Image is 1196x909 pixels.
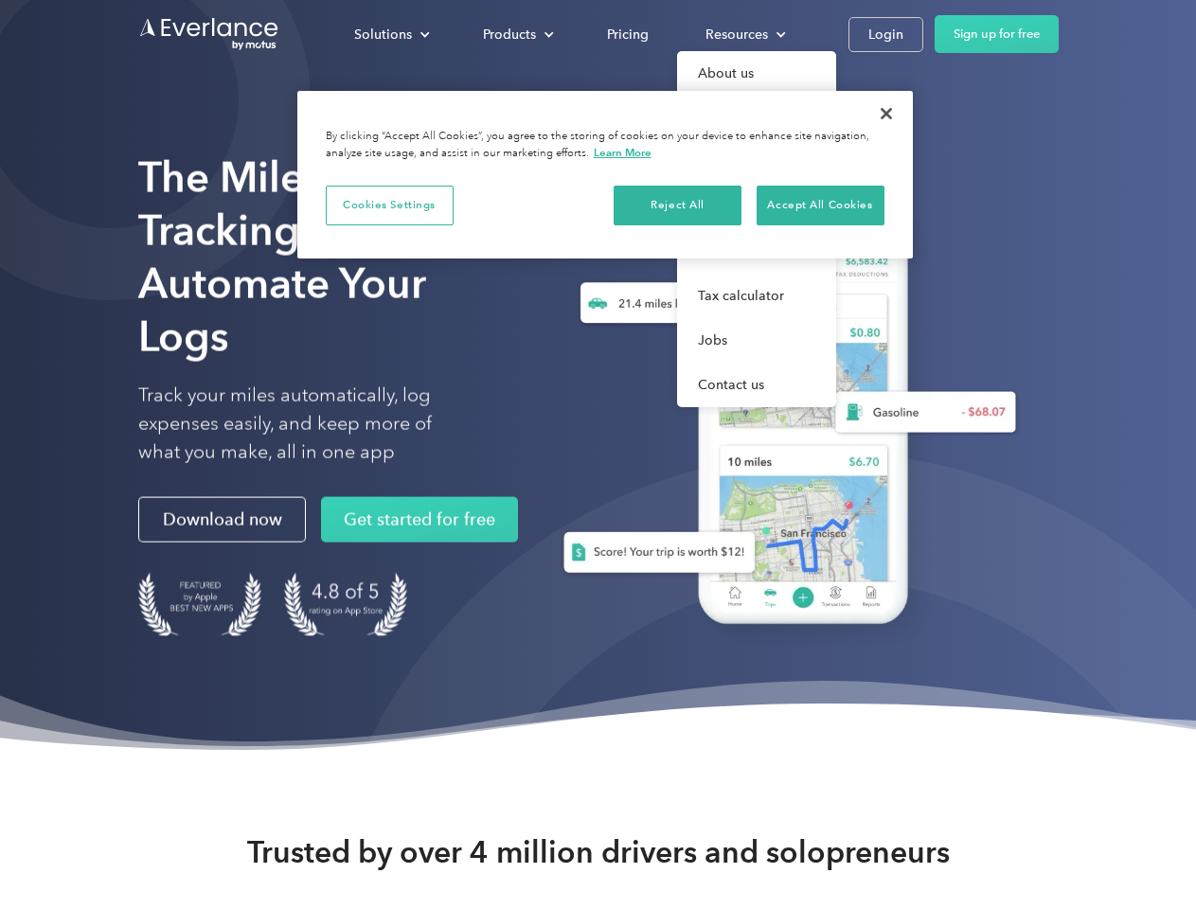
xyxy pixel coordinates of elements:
[677,363,836,407] a: Contact us
[326,129,884,162] div: By clicking “Accept All Cookies”, you agree to the storing of cookies on your device to enhance s...
[533,180,1031,652] img: Everlance, mileage tracker app, expense tracking app
[868,23,903,46] div: Login
[677,318,836,363] a: Jobs
[677,51,836,407] nav: Resources
[464,18,569,51] div: Products
[354,23,412,46] div: Solutions
[677,274,836,318] a: Tax calculator
[677,51,836,96] a: About us
[297,91,913,258] div: Privacy
[757,186,884,225] button: Accept All Cookies
[335,18,445,51] div: Solutions
[138,497,306,543] a: Download now
[614,186,741,225] button: Reject All
[297,91,913,258] div: Cookie banner
[687,18,801,51] div: Resources
[588,18,668,51] a: Pricing
[866,93,907,134] button: Close
[483,23,536,46] div: Products
[138,573,261,636] img: Badge for Featured by Apple Best New Apps
[138,16,280,52] a: Go to homepage
[247,833,950,871] strong: Trusted by over 4 million drivers and solopreneurs
[594,146,652,159] a: More information about your privacy, opens in a new tab
[284,573,407,636] img: 4.9 out of 5 stars on the app store
[848,17,923,52] a: Login
[607,23,649,46] div: Pricing
[326,186,454,225] button: Cookies Settings
[705,23,768,46] div: Resources
[321,497,518,543] a: Get started for free
[935,15,1059,53] a: Sign up for free
[138,382,476,467] p: Track your miles automatically, log expenses easily, and keep more of what you make, all in one app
